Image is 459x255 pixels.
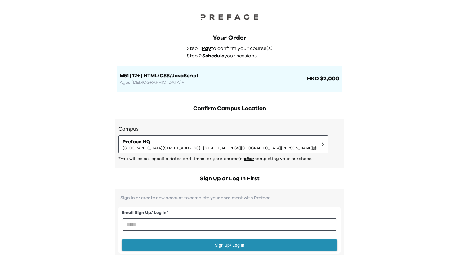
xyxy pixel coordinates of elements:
[117,34,342,42] div: Your Order
[244,157,254,161] span: after
[123,138,317,145] span: Preface HQ
[118,156,341,162] p: *You will select specific dates and times for your course(s) completing your purchase.
[202,46,211,51] span: Pay
[115,104,344,113] h2: Confirm Campus Location
[122,239,337,251] button: Sign Up/ Log In
[306,74,339,83] span: HKD $2,000
[187,45,276,52] p: Step 1: to confirm your course(s)
[198,12,261,21] img: Preface Logo
[118,135,328,153] button: Preface HQ[GEOGRAPHIC_DATA][STREET_ADDRESS] | [STREET_ADDRESS][GEOGRAPHIC_DATA][PERSON_NAME]舖
[118,195,341,200] p: Sign in or create new account to complete your enrolment with Preface
[115,174,344,183] h2: Sign Up or Log In First
[123,145,317,150] span: [GEOGRAPHIC_DATA][STREET_ADDRESS] | [STREET_ADDRESS][GEOGRAPHIC_DATA][PERSON_NAME]舖
[187,52,276,60] p: Step 2: your sessions
[120,72,306,79] h1: M51 | 12+ | HTML/CSS/JavaScript
[120,79,306,86] p: Ages [DEMOGRAPHIC_DATA]+
[122,210,337,216] label: Email Sign Up/ Log In *
[202,53,224,58] span: Schedule
[118,125,341,133] h3: Campus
